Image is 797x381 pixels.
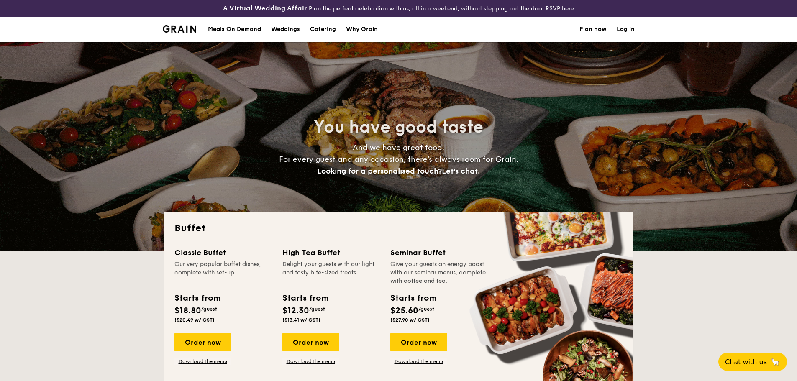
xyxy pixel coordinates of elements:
[174,317,215,323] span: ($20.49 w/ GST)
[282,260,380,285] div: Delight your guests with our light and tasty bite-sized treats.
[282,247,380,258] div: High Tea Buffet
[390,260,488,285] div: Give your guests an energy boost with our seminar menus, complete with coffee and tea.
[346,17,378,42] div: Why Grain
[158,3,640,13] div: Plan the perfect celebration with us, all in a weekend, without stepping out the door.
[309,306,325,312] span: /guest
[725,358,767,366] span: Chat with us
[418,306,434,312] span: /guest
[390,247,488,258] div: Seminar Buffet
[617,17,635,42] a: Log in
[390,358,447,365] a: Download the menu
[201,306,217,312] span: /guest
[203,17,266,42] a: Meals On Demand
[390,306,418,316] span: $25.60
[282,306,309,316] span: $12.30
[310,17,336,42] h1: Catering
[442,166,480,176] span: Let's chat.
[390,317,430,323] span: ($27.90 w/ GST)
[282,358,339,365] a: Download the menu
[718,353,787,371] button: Chat with us🦙
[174,260,272,285] div: Our very popular buffet dishes, complete with set-up.
[208,17,261,42] div: Meals On Demand
[163,25,197,33] img: Grain
[174,247,272,258] div: Classic Buffet
[282,333,339,351] div: Order now
[174,222,623,235] h2: Buffet
[271,17,300,42] div: Weddings
[163,25,197,33] a: Logotype
[174,292,220,304] div: Starts from
[390,292,436,304] div: Starts from
[282,317,320,323] span: ($13.41 w/ GST)
[223,3,307,13] h4: A Virtual Wedding Affair
[390,333,447,351] div: Order now
[305,17,341,42] a: Catering
[579,17,607,42] a: Plan now
[770,357,780,367] span: 🦙
[282,292,328,304] div: Starts from
[174,358,231,365] a: Download the menu
[174,306,201,316] span: $18.80
[174,333,231,351] div: Order now
[341,17,383,42] a: Why Grain
[546,5,574,12] a: RSVP here
[266,17,305,42] a: Weddings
